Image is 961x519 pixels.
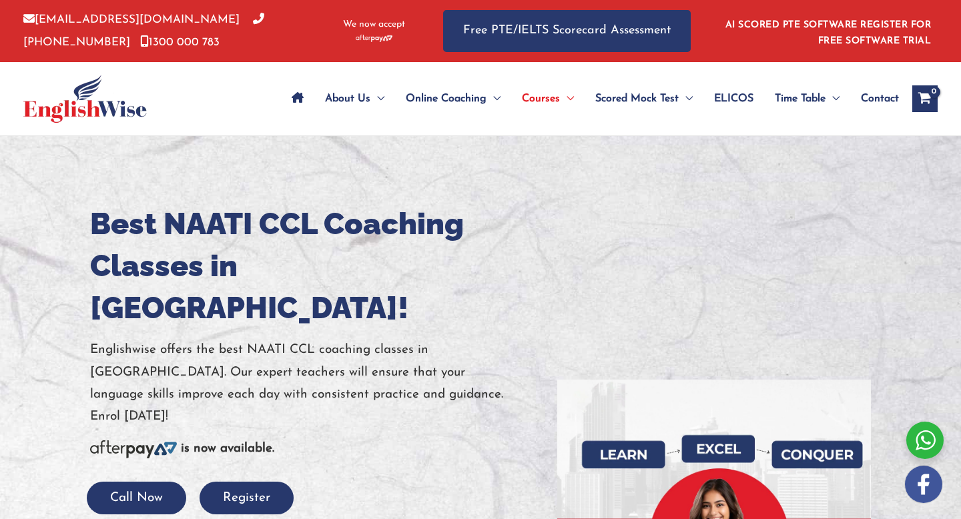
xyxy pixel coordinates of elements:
[200,482,294,514] button: Register
[764,75,850,122] a: Time TableMenu Toggle
[714,75,753,122] span: ELICOS
[560,75,574,122] span: Menu Toggle
[511,75,585,122] a: CoursesMenu Toggle
[23,75,147,123] img: cropped-ew-logo
[181,442,274,455] b: is now available.
[703,75,764,122] a: ELICOS
[717,9,938,53] aside: Header Widget 1
[281,75,899,122] nav: Site Navigation: Main Menu
[87,482,186,514] button: Call Now
[585,75,703,122] a: Scored Mock TestMenu Toggle
[905,466,942,503] img: white-facebook.png
[775,75,826,122] span: Time Table
[23,14,240,25] a: [EMAIL_ADDRESS][DOMAIN_NAME]
[140,37,220,48] a: 1300 000 783
[861,75,899,122] span: Contact
[679,75,693,122] span: Menu Toggle
[200,492,294,504] a: Register
[343,18,405,31] span: We now accept
[325,75,370,122] span: About Us
[850,75,899,122] a: Contact
[912,85,938,112] a: View Shopping Cart, empty
[370,75,384,122] span: Menu Toggle
[90,339,537,428] p: Englishwise offers the best NAATI CCL coaching classes in [GEOGRAPHIC_DATA]. Our expert teachers ...
[314,75,395,122] a: About UsMenu Toggle
[90,440,177,458] img: Afterpay-Logo
[356,35,392,42] img: Afterpay-Logo
[23,14,264,47] a: [PHONE_NUMBER]
[725,20,932,46] a: AI SCORED PTE SOFTWARE REGISTER FOR FREE SOFTWARE TRIAL
[487,75,501,122] span: Menu Toggle
[443,10,691,52] a: Free PTE/IELTS Scorecard Assessment
[395,75,511,122] a: Online CoachingMenu Toggle
[826,75,840,122] span: Menu Toggle
[522,75,560,122] span: Courses
[87,492,186,504] a: Call Now
[90,203,537,329] h1: Best NAATI CCL Coaching Classes in [GEOGRAPHIC_DATA]!
[595,75,679,122] span: Scored Mock Test
[406,75,487,122] span: Online Coaching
